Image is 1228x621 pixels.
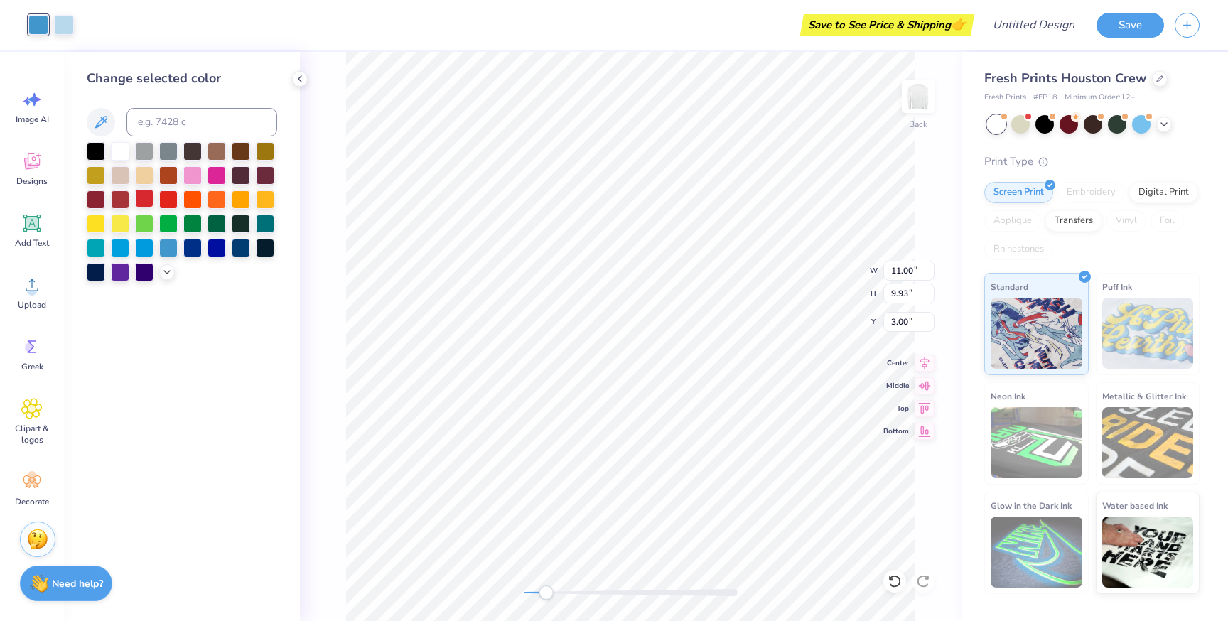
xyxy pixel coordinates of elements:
[909,118,927,131] div: Back
[16,114,49,125] span: Image AI
[1102,279,1132,294] span: Puff Ink
[991,389,1025,404] span: Neon Ink
[883,357,909,369] span: Center
[883,426,909,437] span: Bottom
[984,70,1146,87] span: Fresh Prints Houston Crew
[951,16,966,33] span: 👉
[981,11,1086,39] input: Untitled Design
[984,239,1053,260] div: Rhinestones
[16,175,48,187] span: Designs
[991,279,1028,294] span: Standard
[18,299,46,310] span: Upload
[1102,298,1194,369] img: Puff Ink
[883,380,909,391] span: Middle
[1102,389,1186,404] span: Metallic & Glitter Ink
[1106,210,1146,232] div: Vinyl
[991,498,1072,513] span: Glow in the Dark Ink
[804,14,971,36] div: Save to See Price & Shipping
[1057,182,1125,203] div: Embroidery
[15,496,49,507] span: Decorate
[1033,92,1057,104] span: # FP18
[991,517,1082,588] img: Glow in the Dark Ink
[904,82,932,111] img: Back
[1102,407,1194,478] img: Metallic & Glitter Ink
[9,423,55,445] span: Clipart & logos
[1065,92,1136,104] span: Minimum Order: 12 +
[1151,210,1184,232] div: Foil
[15,237,49,249] span: Add Text
[883,403,909,414] span: Top
[984,210,1041,232] div: Applique
[984,153,1200,170] div: Print Type
[991,407,1082,478] img: Neon Ink
[539,585,553,600] div: Accessibility label
[1102,498,1168,513] span: Water based Ink
[52,577,103,590] strong: Need help?
[1102,517,1194,588] img: Water based Ink
[1129,182,1198,203] div: Digital Print
[126,108,277,136] input: e.g. 7428 c
[1097,13,1164,38] button: Save
[984,182,1053,203] div: Screen Print
[21,361,43,372] span: Greek
[991,298,1082,369] img: Standard
[984,92,1026,104] span: Fresh Prints
[1045,210,1102,232] div: Transfers
[87,69,277,88] div: Change selected color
